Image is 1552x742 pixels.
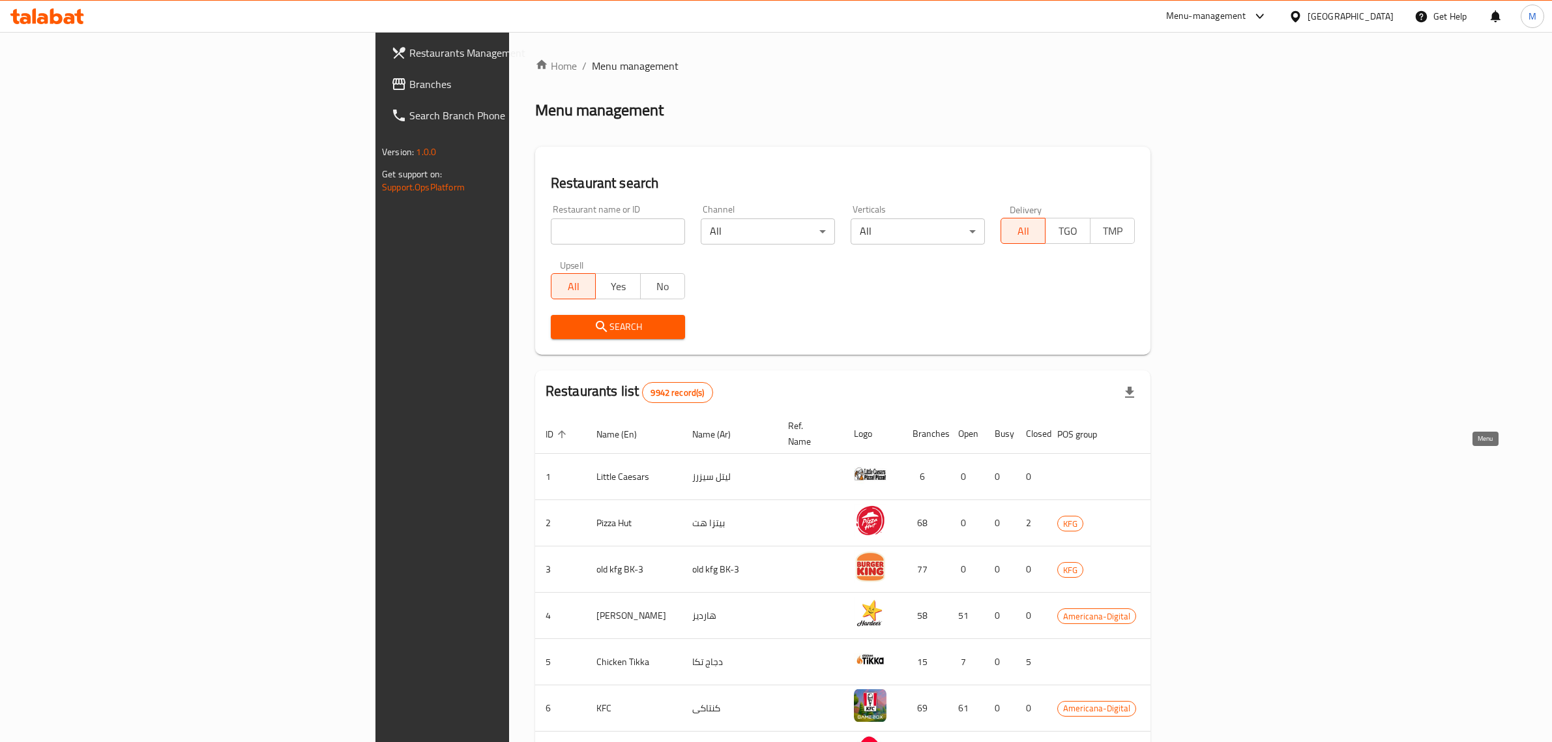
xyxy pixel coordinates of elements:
button: TGO [1045,218,1090,244]
td: 0 [984,546,1016,593]
a: Support.OpsPlatform [382,179,465,196]
td: 0 [1016,685,1047,732]
td: هارديز [682,593,778,639]
span: POS group [1057,426,1114,442]
img: Pizza Hut [854,504,886,537]
span: Restaurants Management [409,45,624,61]
span: All [1006,222,1040,241]
span: KFG [1058,563,1083,578]
td: 0 [948,454,984,500]
td: 61 [948,685,984,732]
span: Menu management [592,58,679,74]
span: Yes [601,277,635,296]
td: 0 [1016,593,1047,639]
td: ليتل سيزرز [682,454,778,500]
td: 0 [984,454,1016,500]
td: old kfg BK-3 [682,546,778,593]
button: All [551,273,596,299]
button: Search [551,315,685,339]
div: All [701,218,835,245]
td: 7 [948,639,984,685]
span: Name (En) [596,426,654,442]
th: Busy [984,414,1016,454]
div: Menu-management [1166,8,1246,24]
td: دجاج تكا [682,639,778,685]
th: Open [948,414,984,454]
span: No [646,277,680,296]
td: 0 [984,500,1016,546]
span: Version: [382,143,414,160]
label: Upsell [560,260,584,269]
h2: Restaurants list [546,381,713,403]
h2: Menu management [535,100,664,121]
td: 0 [984,685,1016,732]
td: كنتاكى [682,685,778,732]
td: 0 [1016,454,1047,500]
span: Get support on: [382,166,442,183]
img: Chicken Tikka [854,643,886,675]
span: TMP [1096,222,1130,241]
td: 0 [948,500,984,546]
img: KFC [854,689,886,722]
td: 58 [902,593,948,639]
td: 0 [984,593,1016,639]
span: 1.0.0 [416,143,436,160]
td: 0 [984,639,1016,685]
div: [GEOGRAPHIC_DATA] [1308,9,1394,23]
label: Delivery [1010,205,1042,214]
td: 51 [948,593,984,639]
td: 6 [902,454,948,500]
td: 69 [902,685,948,732]
span: Search [561,319,675,335]
td: بيتزا هت [682,500,778,546]
td: 5 [1016,639,1047,685]
span: Search Branch Phone [409,108,624,123]
button: Yes [595,273,640,299]
td: 2 [1016,500,1047,546]
td: 0 [1016,546,1047,593]
th: Closed [1016,414,1047,454]
span: Americana-Digital [1058,609,1135,624]
span: M [1529,9,1536,23]
div: Total records count [642,382,712,403]
td: 77 [902,546,948,593]
td: 68 [902,500,948,546]
a: Restaurants Management [381,37,635,68]
div: Export file [1114,377,1145,408]
span: Ref. Name [788,418,828,449]
span: TGO [1051,222,1085,241]
img: old kfg BK-3 [854,550,886,583]
button: All [1001,218,1046,244]
a: Branches [381,68,635,100]
img: Little Caesars [854,458,886,490]
nav: breadcrumb [535,58,1150,74]
th: Branches [902,414,948,454]
td: 0 [948,546,984,593]
span: All [557,277,591,296]
span: 9942 record(s) [643,387,712,399]
button: TMP [1090,218,1135,244]
input: Search for restaurant name or ID.. [551,218,685,245]
span: ID [546,426,570,442]
span: KFG [1058,516,1083,531]
td: 15 [902,639,948,685]
span: Name (Ar) [692,426,748,442]
div: All [851,218,985,245]
th: Logo [843,414,902,454]
span: Americana-Digital [1058,701,1135,716]
h2: Restaurant search [551,173,1135,193]
a: Search Branch Phone [381,100,635,131]
img: Hardee's [854,597,886,629]
span: Branches [409,76,624,92]
button: No [640,273,685,299]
